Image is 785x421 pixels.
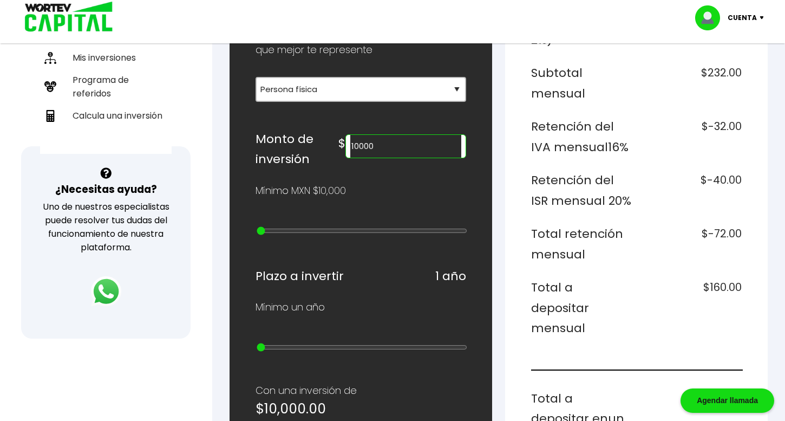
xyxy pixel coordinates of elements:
p: Cuenta [728,10,757,26]
img: inversiones-icon.6695dc30.svg [44,52,56,64]
h6: $-72.00 [640,224,742,264]
h6: Total a depositar mensual [531,277,632,339]
h6: Retención del ISR mensual 20% [531,170,632,211]
h6: Retención del IVA mensual 16% [531,116,632,157]
h6: $160.00 [640,277,742,339]
p: Mínimo un año [256,299,325,315]
a: Programa de referidos [40,69,172,105]
h6: Total retención mensual [531,224,632,264]
h6: $ [338,133,345,154]
a: Calcula una inversión [40,105,172,127]
h6: 1 año [435,266,466,287]
a: Mis inversiones [40,47,172,69]
img: icon-down [757,16,771,20]
h3: ¿Necesitas ayuda? [55,182,157,197]
p: Mínimo MXN $10,000 [256,183,346,199]
p: Con una inversión de [256,383,466,399]
h6: $232.00 [640,63,742,103]
h6: Plazo a invertir [256,266,344,287]
img: recomiendanos-icon.9b8e9327.svg [44,81,56,93]
img: profile-image [695,5,728,30]
h6: $-40.00 [640,170,742,211]
div: Agendar llamada [681,388,774,413]
p: Uno de nuestros especialistas puede resolver tus dudas del funcionamiento de nuestra plataforma. [35,200,176,254]
h6: $-32.00 [640,116,742,157]
img: calculadora-icon.17d418c4.svg [44,110,56,122]
h6: Monto de inversión [256,129,338,170]
img: logos_whatsapp-icon.242b2217.svg [91,276,121,307]
h5: $10,000.00 [256,399,466,419]
h6: Subtotal mensual [531,63,632,103]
